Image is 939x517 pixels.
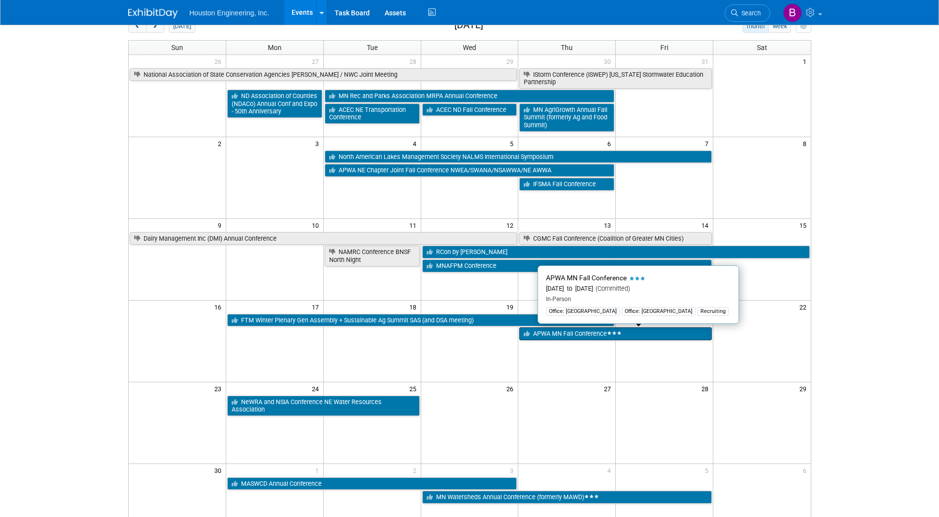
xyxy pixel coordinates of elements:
span: 2 [217,137,226,150]
span: 10 [311,219,323,231]
a: MN Rec and Parks Association MRPA Annual Conference [325,90,615,103]
span: 8 [802,137,811,150]
div: Office: [GEOGRAPHIC_DATA] [622,307,695,316]
a: MNAFPM Conference [422,259,712,272]
img: Bonnie Marsaa [783,3,802,22]
span: 17 [311,301,323,313]
span: Sat [757,44,767,52]
span: 11 [408,219,421,231]
span: 6 [606,137,615,150]
span: 2 [412,464,421,476]
a: NeWRA and NSIA Conference NE Water Resources Association [227,396,420,416]
span: Mon [268,44,282,52]
a: APWA MN Fall Conference [519,327,712,340]
span: 18 [408,301,421,313]
span: 26 [505,382,518,395]
button: [DATE] [169,20,195,33]
span: 30 [603,55,615,67]
a: IStorm Conference (ISWEP) [US_STATE] Stormwater Education Partnership [519,68,712,89]
span: 3 [314,137,323,150]
span: 14 [700,219,713,231]
a: Dairy Management Inc (DMI) Annual Conference [130,232,517,245]
span: 1 [314,464,323,476]
button: prev [128,20,147,33]
span: 26 [213,55,226,67]
a: ACEC ND Fall Conference [422,103,517,116]
span: 15 [798,219,811,231]
div: [DATE] to [DATE] [546,285,731,293]
span: 1 [802,55,811,67]
a: IFSMA Fall Conference [519,178,614,191]
a: NAMRC Conference BNSF North Night [325,246,420,266]
span: Fri [660,44,668,52]
span: 12 [505,219,518,231]
span: 25 [408,382,421,395]
span: 30 [213,464,226,476]
h2: [DATE] [454,20,483,31]
a: ND Association of Counties (NDACo) Annual Conf and Expo - 50th Anniversary [227,90,322,118]
span: 27 [311,55,323,67]
a: MN AgriGrowth Annual Fall Summit (formerly Ag and Food Summit) [519,103,614,132]
span: 13 [603,219,615,231]
span: 6 [802,464,811,476]
div: Recruiting [697,307,729,316]
span: Thu [561,44,573,52]
span: 23 [213,382,226,395]
span: 5 [509,137,518,150]
button: myCustomButton [796,20,811,33]
a: North American Lakes Management Society NALMS International Symposium [325,151,712,163]
a: APWA NE Chapter Joint Fall Conference NWEA/SWANA/NSAWWA/NE AWWA [325,164,615,177]
a: RCon by [PERSON_NAME] [422,246,810,258]
a: CGMC Fall Conference (Coalition of Greater MN Cities) [519,232,712,245]
span: Sun [171,44,183,52]
button: week [768,20,791,33]
span: 16 [213,301,226,313]
div: Office: [GEOGRAPHIC_DATA] [546,307,620,316]
span: (Committed) [593,285,630,292]
span: 4 [606,464,615,476]
span: 7 [704,137,713,150]
span: 27 [603,382,615,395]
span: 28 [408,55,421,67]
a: ACEC NE Transportation Conference [325,103,420,124]
span: 22 [798,301,811,313]
span: Wed [463,44,476,52]
button: month [742,20,769,33]
span: 3 [509,464,518,476]
span: 4 [412,137,421,150]
button: next [146,20,164,33]
a: MASWCD Annual Conference [227,477,517,490]
img: ExhibitDay [128,8,178,18]
span: Search [738,9,761,17]
span: 24 [311,382,323,395]
span: In-Person [546,296,571,303]
span: 19 [505,301,518,313]
span: 5 [704,464,713,476]
span: Houston Engineering, Inc. [190,9,269,17]
a: MN Watersheds Annual Conference (formerly MAWD) [422,491,712,504]
a: Search [725,4,770,22]
span: Tue [367,44,378,52]
span: 31 [700,55,713,67]
span: 29 [505,55,518,67]
span: APWA MN Fall Conference [546,274,627,282]
a: FTM Winter Plenary Gen Assembly + Sustainable Ag Summit SAS (and DSA meeting) [227,314,614,327]
span: 29 [798,382,811,395]
span: 9 [217,219,226,231]
a: National Association of State Conservation Agencies [PERSON_NAME] / NWC Joint Meeting [130,68,517,81]
i: Personalize Calendar [800,23,807,30]
span: 28 [700,382,713,395]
